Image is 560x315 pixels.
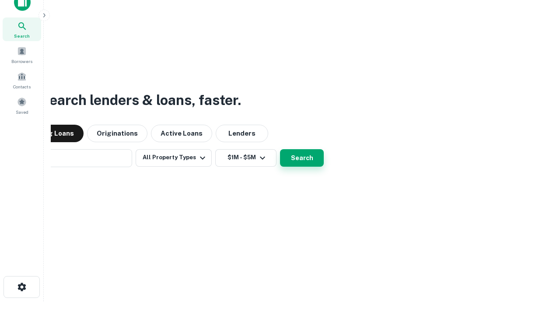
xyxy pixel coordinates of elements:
[40,90,241,111] h3: Search lenders & loans, faster.
[280,149,324,167] button: Search
[16,108,28,115] span: Saved
[3,68,41,92] a: Contacts
[11,58,32,65] span: Borrowers
[151,125,212,142] button: Active Loans
[13,83,31,90] span: Contacts
[215,149,276,167] button: $1M - $5M
[3,43,41,66] a: Borrowers
[14,32,30,39] span: Search
[3,94,41,117] a: Saved
[136,149,212,167] button: All Property Types
[216,125,268,142] button: Lenders
[516,245,560,287] iframe: Chat Widget
[3,17,41,41] a: Search
[87,125,147,142] button: Originations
